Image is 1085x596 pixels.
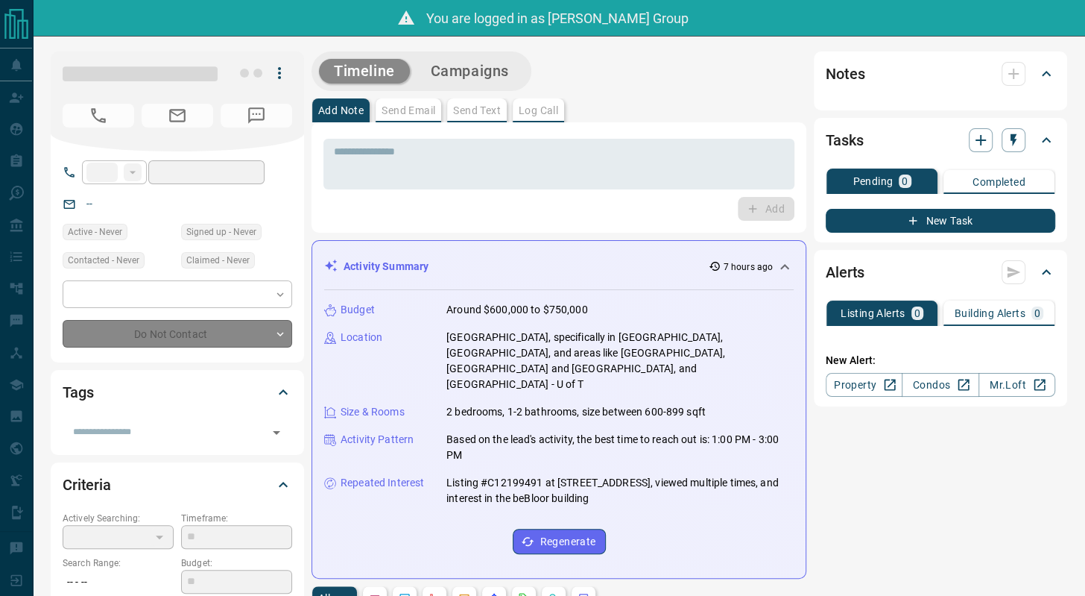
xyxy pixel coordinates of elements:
h2: Notes [826,62,864,86]
span: You are logged in as [PERSON_NAME] Group [426,10,689,26]
p: Budget [341,302,375,318]
h2: Alerts [826,260,864,284]
p: Building Alerts [955,308,1025,319]
div: Alerts [826,254,1055,290]
h2: Tasks [826,128,863,152]
div: Criteria [63,467,292,503]
h2: Criteria [63,473,111,497]
p: Around $600,000 to $750,000 [446,302,588,318]
div: Tasks [826,122,1055,158]
span: No Email [142,104,213,128]
span: Active - Never [68,225,122,239]
h2: Tags [63,380,93,404]
p: Based on the lead's activity, the best time to reach out is: 1:00 PM - 3:00 PM [446,432,794,463]
span: Contacted - Never [68,253,139,268]
div: Tags [63,374,292,410]
p: Repeated Interest [341,475,424,491]
a: Condos [902,373,978,397]
p: 2 bedrooms, 1-2 bathrooms, size between 600-899 sqft [446,404,706,420]
p: Timeframe: [181,512,292,525]
p: Pending [852,176,893,186]
p: 7 hours ago [724,260,773,274]
p: Actively Searching: [63,512,174,525]
p: Budget: [181,556,292,570]
p: Listing #C12199491 at [STREET_ADDRESS], viewed multiple times, and interest in the beBloor building [446,475,794,506]
p: Activity Pattern [341,432,414,448]
a: Mr.Loft [978,373,1055,397]
p: Size & Rooms [341,404,405,420]
div: Notes [826,56,1055,92]
p: 0 [1034,308,1040,319]
span: Claimed - Never [186,253,250,268]
span: No Number [63,104,134,128]
button: New Task [826,209,1055,233]
div: Activity Summary7 hours ago [324,253,794,280]
button: Regenerate [513,529,606,554]
p: Activity Summary [344,259,428,275]
div: Do Not Contact [63,320,292,348]
span: No Number [221,104,292,128]
button: Open [266,422,287,443]
p: New Alert: [826,353,1055,368]
p: Listing Alerts [841,308,905,319]
button: Campaigns [416,59,524,84]
p: Completed [972,177,1025,187]
p: 0 [914,308,920,319]
p: -- - -- [63,570,174,595]
p: [GEOGRAPHIC_DATA], specifically in [GEOGRAPHIC_DATA], [GEOGRAPHIC_DATA], and areas like [GEOGRAPH... [446,330,794,392]
span: Signed up - Never [186,225,256,239]
p: Add Note [318,105,364,116]
p: Search Range: [63,556,174,570]
p: 0 [902,176,908,186]
a: -- [86,198,92,210]
p: Location [341,330,382,345]
a: Property [826,373,902,397]
button: Timeline [319,59,410,84]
